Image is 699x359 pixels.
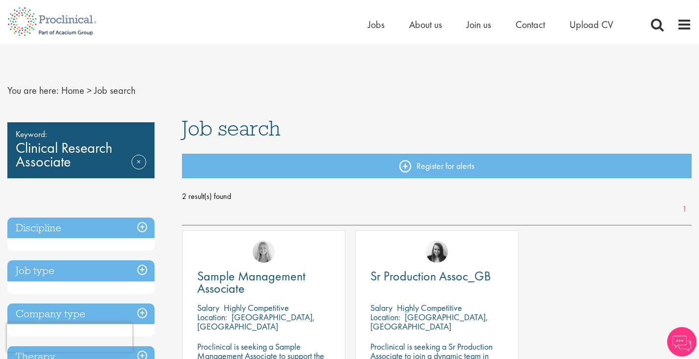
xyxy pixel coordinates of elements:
span: Sample Management Associate [197,268,306,297]
span: 2 result(s) found [182,189,692,204]
span: Job search [94,84,135,97]
span: Salary [197,302,219,313]
p: Highly Competitive [397,302,462,313]
img: Chatbot [667,327,697,357]
div: Clinical Research Associate [7,122,155,178]
span: Location: [370,311,400,323]
p: Highly Competitive [224,302,289,313]
img: Terri-Anne Gray [426,241,448,263]
h3: Discipline [7,218,155,239]
h3: Job type [7,260,155,281]
span: You are here: [7,84,59,97]
a: Join us [466,18,491,31]
a: Register for alerts [182,154,692,178]
img: Shannon Briggs [253,241,275,263]
a: Remove [131,155,146,183]
p: [GEOGRAPHIC_DATA], [GEOGRAPHIC_DATA] [197,311,315,332]
span: Salary [370,302,392,313]
a: Contact [516,18,545,31]
a: About us [409,18,442,31]
span: Location: [197,311,227,323]
p: [GEOGRAPHIC_DATA], [GEOGRAPHIC_DATA] [370,311,488,332]
span: Keyword: [16,127,146,141]
a: Jobs [368,18,385,31]
h3: Company type [7,304,155,325]
span: Sr Production Assoc_GB [370,268,491,284]
a: Sample Management Associate [197,270,330,295]
iframe: reCAPTCHA [7,323,132,352]
a: 1 [677,204,692,215]
a: breadcrumb link [61,84,84,97]
a: Sr Production Assoc_GB [370,270,503,282]
span: > [87,84,92,97]
span: Job search [182,115,281,141]
a: Upload CV [570,18,613,31]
